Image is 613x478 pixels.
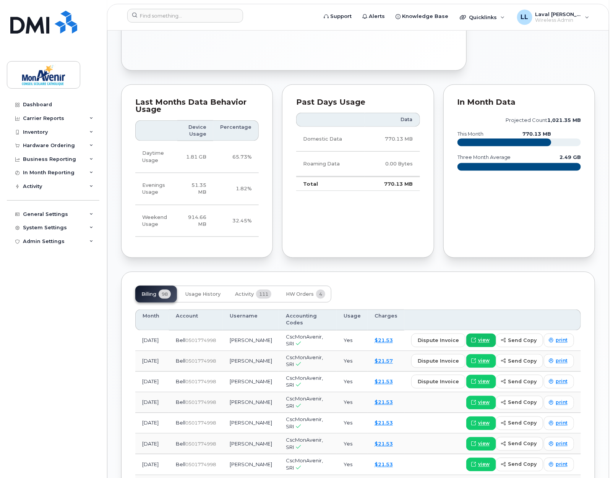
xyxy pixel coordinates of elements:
span: print [556,441,568,447]
button: send copy [496,375,543,389]
span: view [478,378,490,385]
a: print [544,396,574,410]
button: send copy [496,396,543,410]
span: 0501774998 [185,379,216,385]
text: 2.49 GB [559,155,581,160]
th: Charges [368,309,404,331]
span: Bell [176,462,185,468]
div: Laval Lai Yoon Hin [512,10,595,25]
span: send copy [508,420,537,427]
a: $21.53 [375,441,393,447]
span: Alerts [369,13,385,20]
th: Accounting Codes [279,309,337,331]
span: 0501774998 [185,420,216,426]
button: dispute invoice [411,375,465,389]
a: view [466,437,496,451]
td: [PERSON_NAME] [223,434,279,454]
a: view [466,416,496,430]
span: view [478,461,490,468]
span: dispute invoice [418,378,459,386]
text: projected count [506,117,581,123]
span: dispute invoice [418,358,459,365]
a: print [544,375,574,389]
th: Usage [337,309,368,331]
span: Knowledge Base [402,13,448,20]
button: send copy [496,354,543,368]
a: view [466,396,496,410]
td: [PERSON_NAME] [223,454,279,475]
span: CscMonAvenir, SRI [286,458,323,471]
div: Quicklinks [454,10,510,25]
span: CscMonAvenir, SRI [286,334,323,347]
span: CscMonAvenir, SRI [286,396,323,409]
button: dispute invoice [411,334,465,347]
button: send copy [496,437,543,451]
span: Support [330,13,352,20]
th: Data [365,113,420,126]
span: Bell [176,337,185,344]
td: [DATE] [135,331,169,351]
td: Yes [337,351,368,372]
th: Account [169,309,223,331]
span: Quicklinks [469,14,497,20]
span: view [478,420,490,427]
span: Bell [176,399,185,405]
input: Find something... [127,9,243,23]
button: send copy [496,458,543,472]
span: Laval [PERSON_NAME] [535,11,581,17]
a: $21.53 [375,379,393,385]
th: Percentage [213,120,259,141]
span: view [478,337,490,344]
span: Activity [235,291,254,297]
span: print [556,337,568,344]
td: 1.81 GB [177,141,213,173]
span: Bell [176,441,185,447]
div: Past Days Usage [296,99,420,106]
td: 770.13 MB [365,177,420,191]
th: Device Usage [177,120,213,141]
text: three month average [457,155,511,160]
span: print [556,399,568,406]
td: Yes [337,434,368,454]
span: send copy [508,461,537,468]
span: send copy [508,337,537,344]
span: print [556,378,568,385]
span: send copy [508,378,537,386]
a: print [544,437,574,451]
span: dispute invoice [418,337,459,344]
td: 1.82% [213,173,259,205]
span: send copy [508,399,537,406]
span: CscMonAvenir, SRI [286,355,323,368]
td: 770.13 MB [365,127,420,152]
td: 0.00 Bytes [365,152,420,177]
td: Yes [337,413,368,434]
td: Domestic Data [296,127,365,152]
text: this month [457,131,483,137]
td: Yes [337,372,368,392]
tspan: 1,021.35 MB [547,117,581,123]
span: 0501774998 [185,358,216,364]
span: view [478,399,490,406]
td: [DATE] [135,413,169,434]
td: 914.66 MB [177,205,213,237]
td: 51.35 MB [177,173,213,205]
td: [DATE] [135,434,169,454]
td: [DATE] [135,372,169,392]
td: Total [296,177,365,191]
a: print [544,458,574,472]
span: 0501774998 [185,441,216,447]
td: [DATE] [135,454,169,475]
a: $21.53 [375,337,393,344]
span: Bell [176,358,185,364]
span: print [556,358,568,365]
a: $21.53 [375,462,393,468]
span: print [556,420,568,427]
a: print [544,416,574,430]
td: Yes [337,331,368,351]
a: view [466,334,496,347]
td: Weekend Usage [135,205,177,237]
a: $21.53 [375,420,393,426]
span: 4 [316,290,325,299]
span: HW Orders [286,291,314,297]
td: [DATE] [135,351,169,372]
